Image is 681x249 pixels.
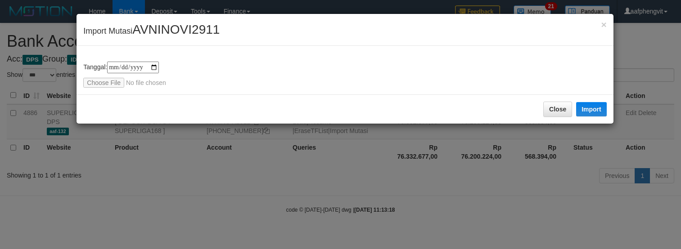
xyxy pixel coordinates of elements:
button: Close [601,20,606,29]
span: AVNINOVI2911 [132,22,220,36]
button: Import [576,102,607,116]
button: Close [543,102,572,117]
div: Tanggal: [83,62,606,88]
span: × [601,19,606,30]
span: Import Mutasi [83,27,220,36]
